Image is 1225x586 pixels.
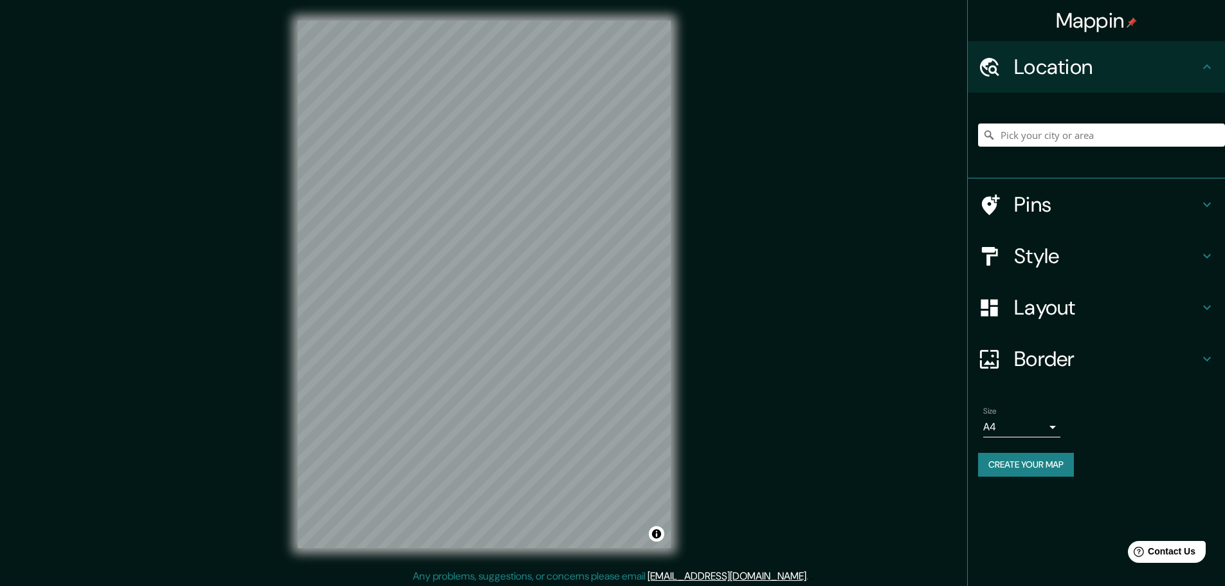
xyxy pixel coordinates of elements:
[968,41,1225,93] div: Location
[1014,192,1199,217] h4: Pins
[648,569,806,583] a: [EMAIL_ADDRESS][DOMAIN_NAME]
[1014,346,1199,372] h4: Border
[968,230,1225,282] div: Style
[968,282,1225,333] div: Layout
[413,569,808,584] p: Any problems, suggestions, or concerns please email .
[968,179,1225,230] div: Pins
[1127,17,1137,28] img: pin-icon.png
[298,21,671,548] canvas: Map
[983,406,997,417] label: Size
[1014,295,1199,320] h4: Layout
[1056,8,1138,33] h4: Mappin
[968,333,1225,385] div: Border
[808,569,810,584] div: .
[978,124,1225,147] input: Pick your city or area
[1111,536,1211,572] iframe: Help widget launcher
[810,569,813,584] div: .
[978,453,1074,477] button: Create your map
[983,417,1060,437] div: A4
[649,526,664,542] button: Toggle attribution
[1014,54,1199,80] h4: Location
[1014,243,1199,269] h4: Style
